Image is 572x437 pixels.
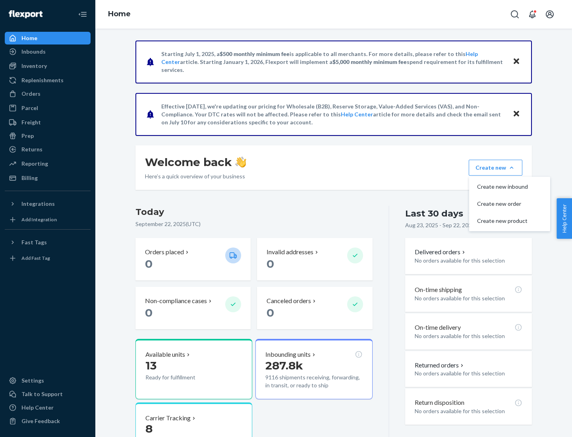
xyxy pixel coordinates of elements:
[145,296,207,306] p: Non-compliance cases
[5,252,91,265] a: Add Fast Tag
[5,143,91,156] a: Returns
[415,369,522,377] p: No orders available for this selection
[5,401,91,414] a: Help Center
[21,90,41,98] div: Orders
[415,398,464,407] p: Return disposition
[145,373,219,381] p: Ready for fulfillment
[477,201,528,207] span: Create new order
[507,6,523,22] button: Open Search Box
[21,174,38,182] div: Billing
[145,248,184,257] p: Orders placed
[341,111,373,118] a: Help Center
[267,306,274,319] span: 0
[524,6,540,22] button: Open notifications
[469,160,522,176] button: Create newCreate new inboundCreate new orderCreate new product
[557,198,572,239] button: Help Center
[5,87,91,100] a: Orders
[415,361,465,370] button: Returned orders
[415,248,467,257] button: Delivered orders
[145,155,246,169] h1: Welcome back
[265,373,362,389] p: 9116 shipments receiving, forwarding, in transit, or ready to ship
[255,339,372,399] button: Inbounding units287.8k9116 shipments receiving, forwarding, in transit, or ready to ship
[332,58,407,65] span: $5,000 monthly minimum fee
[5,45,91,58] a: Inbounds
[21,76,64,84] div: Replenishments
[21,104,38,112] div: Parcel
[405,221,489,229] p: Aug 23, 2025 - Sep 22, 2025 ( UTC )
[471,213,549,230] button: Create new product
[21,417,60,425] div: Give Feedback
[471,178,549,195] button: Create new inbound
[21,145,43,153] div: Returns
[267,248,313,257] p: Invalid addresses
[145,172,246,180] p: Here’s a quick overview of your business
[405,207,463,220] div: Last 30 days
[135,339,252,399] button: Available units13Ready for fulfillment
[145,350,185,359] p: Available units
[257,238,372,280] button: Invalid addresses 0
[257,287,372,329] button: Canceled orders 0
[415,257,522,265] p: No orders available for this selection
[21,377,44,385] div: Settings
[21,34,37,42] div: Home
[145,257,153,271] span: 0
[5,197,91,210] button: Integrations
[5,102,91,114] a: Parcel
[135,238,251,280] button: Orders placed 0
[21,404,54,412] div: Help Center
[265,359,303,372] span: 287.8k
[415,294,522,302] p: No orders available for this selection
[135,287,251,329] button: Non-compliance cases 0
[5,116,91,129] a: Freight
[21,200,55,208] div: Integrations
[102,3,137,26] ol: breadcrumbs
[5,213,91,226] a: Add Integration
[21,62,47,70] div: Inventory
[135,206,373,218] h3: Today
[477,184,528,189] span: Create new inbound
[21,118,41,126] div: Freight
[267,257,274,271] span: 0
[5,74,91,87] a: Replenishments
[542,6,558,22] button: Open account menu
[9,10,43,18] img: Flexport logo
[145,306,153,319] span: 0
[145,414,191,423] p: Carrier Tracking
[5,60,91,72] a: Inventory
[5,130,91,142] a: Prep
[5,32,91,44] a: Home
[145,359,157,372] span: 13
[135,220,373,228] p: September 22, 2025 ( UTC )
[21,216,57,223] div: Add Integration
[511,108,522,120] button: Close
[161,50,505,74] p: Starting July 1, 2025, a is applicable to all merchants. For more details, please refer to this a...
[21,48,46,56] div: Inbounds
[161,102,505,126] p: Effective [DATE], we're updating our pricing for Wholesale (B2B), Reserve Storage, Value-Added Se...
[5,236,91,249] button: Fast Tags
[267,296,311,306] p: Canceled orders
[265,350,311,359] p: Inbounding units
[477,218,528,224] span: Create new product
[21,255,50,261] div: Add Fast Tag
[145,422,153,435] span: 8
[220,50,290,57] span: $500 monthly minimum fee
[415,407,522,415] p: No orders available for this selection
[21,238,47,246] div: Fast Tags
[415,323,461,332] p: On-time delivery
[21,132,34,140] div: Prep
[108,10,131,18] a: Home
[5,157,91,170] a: Reporting
[75,6,91,22] button: Close Navigation
[511,56,522,68] button: Close
[235,157,246,168] img: hand-wave emoji
[5,415,91,427] button: Give Feedback
[21,160,48,168] div: Reporting
[5,374,91,387] a: Settings
[5,172,91,184] a: Billing
[415,332,522,340] p: No orders available for this selection
[5,388,91,400] a: Talk to Support
[471,195,549,213] button: Create new order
